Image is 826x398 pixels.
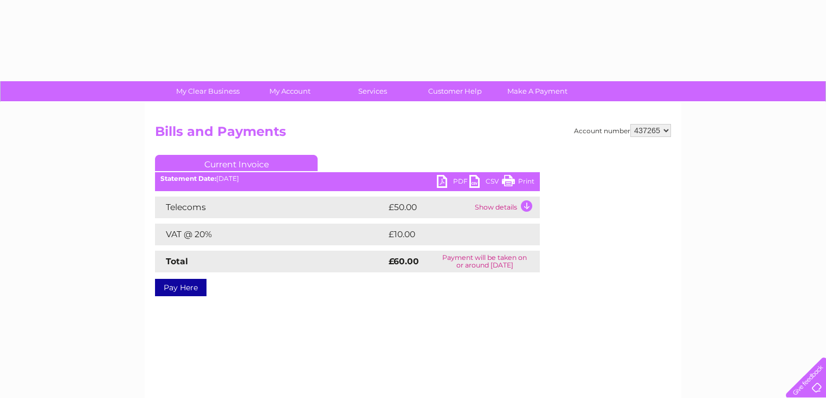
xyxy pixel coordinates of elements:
[155,155,318,171] a: Current Invoice
[386,197,472,218] td: £50.00
[155,124,671,145] h2: Bills and Payments
[502,175,534,191] a: Print
[437,175,469,191] a: PDF
[430,251,540,272] td: Payment will be taken on or around [DATE]
[155,175,540,182] div: [DATE]
[155,197,386,218] td: Telecoms
[166,256,188,266] strong: Total
[574,124,671,137] div: Account number
[163,81,253,101] a: My Clear Business
[469,175,502,191] a: CSV
[472,197,540,218] td: Show details
[410,81,500,101] a: Customer Help
[389,256,419,266] strong: £60.00
[155,224,386,245] td: VAT @ 20%
[328,81,417,101] a: Services
[386,224,518,245] td: £10.00
[246,81,335,101] a: My Account
[160,174,216,182] b: Statement Date:
[493,81,582,101] a: Make A Payment
[155,279,206,296] a: Pay Here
